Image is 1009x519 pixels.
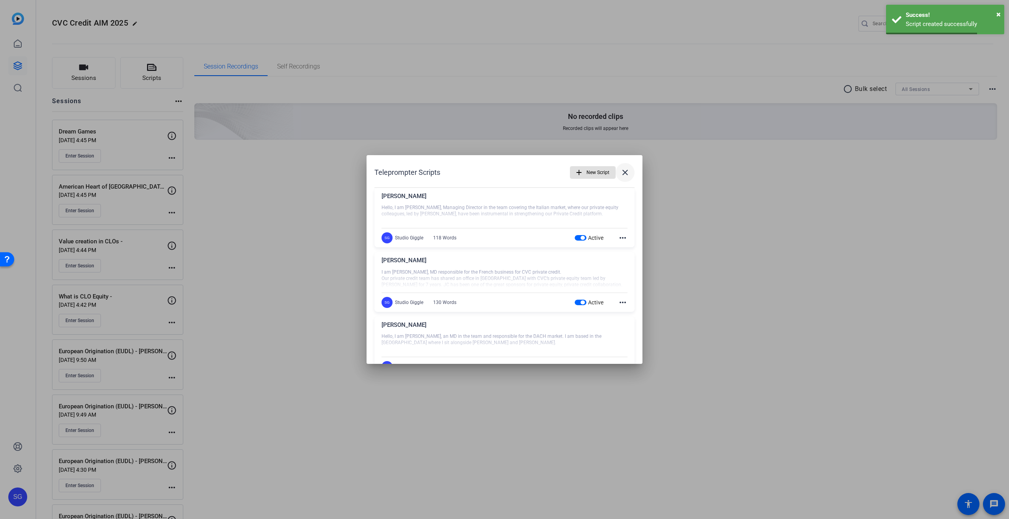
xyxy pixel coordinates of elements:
div: SG [382,361,393,372]
div: Studio Giggle [395,363,423,370]
span: Active [588,235,604,241]
div: 130 Words [433,299,456,306]
button: New Script [570,166,616,179]
div: 117 Words [433,363,456,370]
div: Studio Giggle [395,235,423,241]
div: Success! [906,11,998,20]
div: [PERSON_NAME] [382,321,627,334]
div: Studio Giggle [395,299,423,306]
span: New Script [586,165,609,180]
mat-icon: more_horiz [618,362,627,371]
span: Active [588,299,604,306]
span: × [996,9,1001,19]
div: SG [382,297,393,308]
h1: Teleprompter Scripts [374,168,440,177]
div: Script created successfully [906,20,998,29]
div: 118 Words [433,235,456,241]
mat-icon: add [575,168,583,177]
mat-icon: more_horiz [618,233,627,243]
mat-icon: close [620,168,630,177]
div: [PERSON_NAME] [382,192,627,205]
div: SG [382,232,393,243]
mat-icon: more_horiz [618,298,627,307]
div: [PERSON_NAME] [382,256,627,269]
button: Close [996,8,1001,20]
span: Active [588,363,604,370]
